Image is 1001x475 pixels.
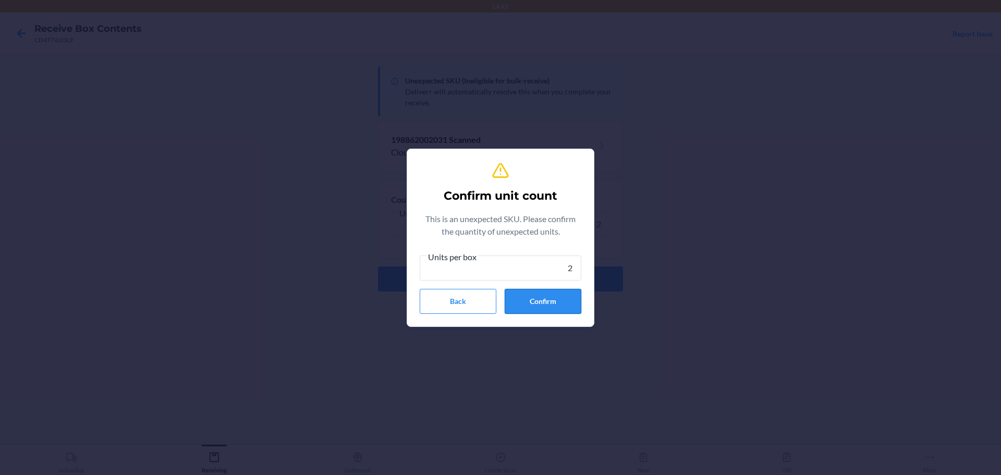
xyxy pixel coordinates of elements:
p: This is an unexpected SKU. Please confirm the quantity of unexpected units. [420,213,581,238]
button: Confirm [505,289,581,314]
button: Back [420,289,496,314]
h2: Confirm unit count [444,188,557,204]
input: Units per box [420,255,581,281]
span: Units per box [426,252,478,262]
